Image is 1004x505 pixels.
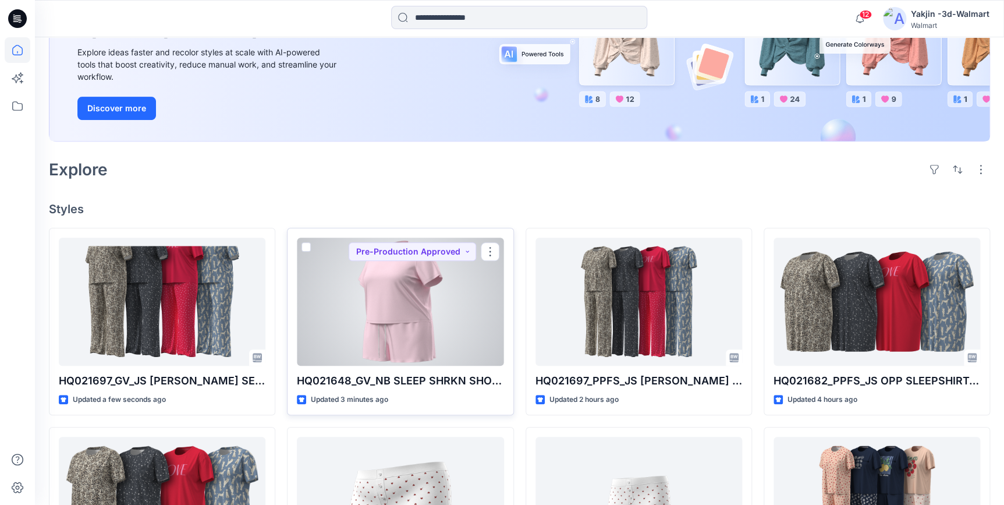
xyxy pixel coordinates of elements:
a: HQ021648_GV_NB SLEEP SHRKN SHORT SET_SHORT [297,238,503,366]
a: Discover more [77,97,339,120]
p: HQ021648_GV_NB SLEEP SHRKN SHORT SET_SHORT [297,373,503,389]
p: HQ021682_PPFS_JS OPP SLEEPSHIRT_PLUS [774,373,980,389]
h2: Explore [49,160,108,179]
p: Updated 3 minutes ago [311,394,388,406]
a: HQ021697_PPFS_JS OPP PJ SET [535,238,742,366]
span: 12 [859,10,872,19]
a: HQ021697_GV_JS OPP PJ SET PLUS [59,238,265,366]
button: Discover more [77,97,156,120]
h4: Styles [49,202,990,216]
a: HQ021682_PPFS_JS OPP SLEEPSHIRT_PLUS [774,238,980,366]
p: Updated 2 hours ago [549,394,619,406]
div: Walmart [911,21,989,30]
p: Updated 4 hours ago [787,394,857,406]
p: Updated a few seconds ago [73,394,166,406]
div: Yakjin -3d-Walmart [911,7,989,21]
p: HQ021697_PPFS_JS [PERSON_NAME] SET [535,373,742,389]
img: avatar [883,7,906,30]
p: HQ021697_GV_JS [PERSON_NAME] SET PLUS [59,373,265,389]
div: Explore ideas faster and recolor styles at scale with AI-powered tools that boost creativity, red... [77,46,339,83]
